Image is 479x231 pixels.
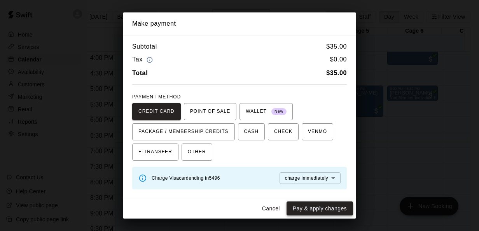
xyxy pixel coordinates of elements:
button: CHECK [268,123,299,140]
span: Charge Visa card ending in 5496 [152,175,220,181]
span: VENMO [308,126,327,138]
button: PACKAGE / MEMBERSHIP CREDITS [132,123,235,140]
span: charge immediately [285,175,328,181]
span: OTHER [188,146,206,158]
button: OTHER [182,143,212,161]
span: E-TRANSFER [138,146,172,158]
span: New [271,107,287,117]
button: CASH [238,123,265,140]
button: Cancel [259,201,283,216]
button: WALLET New [239,103,293,120]
span: CHECK [274,126,292,138]
b: $ 35.00 [326,70,347,76]
h2: Make payment [123,12,356,35]
h6: $ 35.00 [326,42,347,52]
h6: $ 0.00 [330,54,347,65]
b: Total [132,70,148,76]
span: POINT OF SALE [190,105,230,118]
button: E-TRANSFER [132,143,178,161]
span: WALLET [246,105,287,118]
button: Pay & apply changes [287,201,353,216]
span: PACKAGE / MEMBERSHIP CREDITS [138,126,229,138]
button: VENMO [302,123,333,140]
span: CREDIT CARD [138,105,175,118]
span: CASH [244,126,259,138]
h6: Tax [132,54,155,65]
button: CREDIT CARD [132,103,181,120]
h6: Subtotal [132,42,157,52]
button: POINT OF SALE [184,103,236,120]
span: PAYMENT METHOD [132,94,181,100]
